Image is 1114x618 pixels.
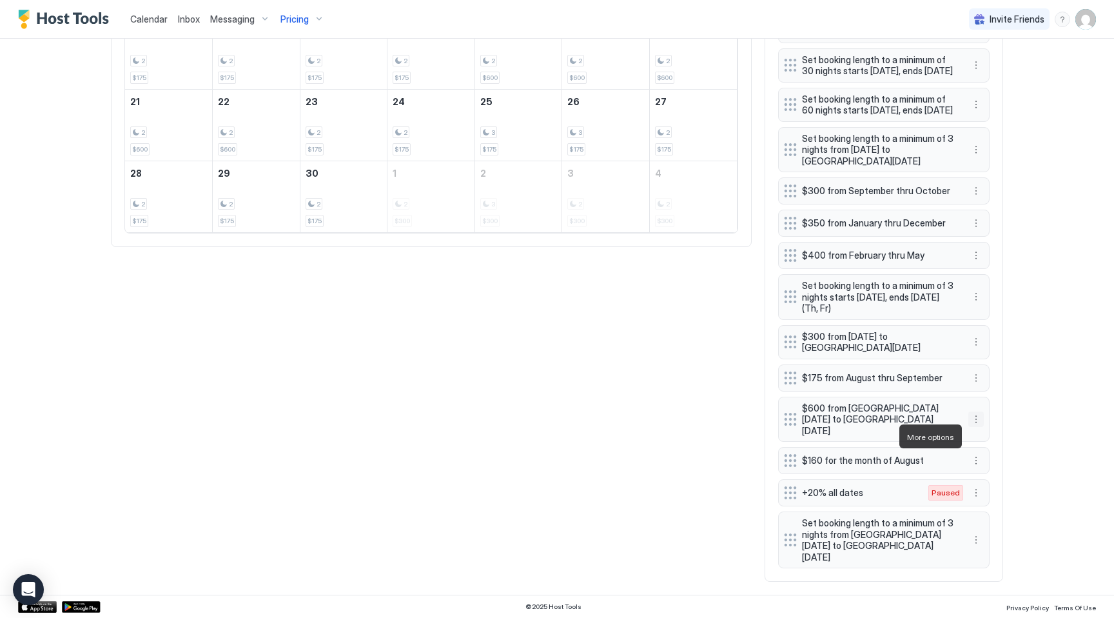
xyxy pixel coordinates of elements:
div: menu [968,248,984,263]
td: October 4, 2025 [649,161,737,232]
span: Calendar [130,14,168,25]
span: $175 from August thru September [802,372,955,384]
a: Inbox [178,12,200,26]
span: +20% all dates [802,487,915,499]
a: September 21, 2025 [125,90,212,114]
div: menu [968,289,984,304]
span: 24 [393,96,405,107]
span: Messaging [210,14,255,25]
span: More options [907,432,954,442]
span: Set booking length to a minimum of 3 nights from [GEOGRAPHIC_DATA][DATE] to [GEOGRAPHIC_DATA][DATE] [802,517,955,563]
span: $175 [220,217,234,225]
span: $400 from February thru May [802,250,955,261]
a: September 25, 2025 [475,90,562,114]
span: $350 from January thru December [802,217,955,229]
span: 2 [404,128,407,137]
a: Calendar [130,12,168,26]
div: menu [968,57,984,73]
button: More options [968,334,984,350]
span: $175 [569,145,583,154]
a: September 24, 2025 [387,90,474,114]
span: $600 from [GEOGRAPHIC_DATA][DATE] to [GEOGRAPHIC_DATA][DATE] [802,403,955,437]
button: More options [968,142,984,157]
span: Set booking length to a minimum of 60 nights starts [DATE], ends [DATE] [802,94,955,116]
button: More options [968,370,984,386]
span: $175 [395,145,409,154]
span: Paused [932,487,960,499]
div: menu [968,485,984,501]
button: More options [968,57,984,73]
span: $600 [132,145,148,154]
div: menu [968,97,984,112]
button: More options [968,453,984,468]
td: October 1, 2025 [387,161,475,232]
span: Invite Friends [990,14,1044,25]
td: September 25, 2025 [474,89,562,161]
div: menu [968,183,984,199]
a: September 14, 2025 [125,18,212,42]
span: 2 [229,200,233,208]
td: September 18, 2025 [474,17,562,89]
span: 2 [141,128,145,137]
div: menu [968,532,984,548]
div: User profile [1075,9,1096,30]
div: menu [968,453,984,468]
span: 3 [578,128,582,137]
button: More options [968,532,984,548]
span: Privacy Policy [1006,604,1049,612]
a: October 1, 2025 [387,161,474,185]
span: 25 [480,96,493,107]
button: More options [968,289,984,304]
span: 21 [130,96,140,107]
a: Google Play Store [62,601,101,613]
div: menu [1055,12,1070,27]
span: $600 [220,145,235,154]
td: September 24, 2025 [387,89,475,161]
span: 1 [393,168,396,179]
a: Terms Of Use [1054,600,1096,613]
span: $600 [569,74,585,82]
a: September 19, 2025 [562,18,649,42]
span: $175 [132,74,146,82]
td: September 30, 2025 [300,161,387,232]
span: 2 [404,57,407,65]
span: 2 [666,57,670,65]
td: September 14, 2025 [125,17,213,89]
td: September 16, 2025 [300,17,387,89]
a: Host Tools Logo [18,10,115,29]
span: $175 [220,74,234,82]
div: Open Intercom Messenger [13,574,44,605]
td: October 2, 2025 [474,161,562,232]
span: 3 [567,168,574,179]
a: September 23, 2025 [300,90,387,114]
div: menu [968,412,984,427]
span: $300 from [DATE] to [GEOGRAPHIC_DATA][DATE] [802,331,955,354]
span: 2 [229,128,233,137]
span: $175 [395,74,409,82]
a: September 30, 2025 [300,161,387,185]
span: Set booking length to a minimum of 30 nights starts [DATE], ends [DATE] [802,54,955,77]
td: October 3, 2025 [562,161,650,232]
span: Set booking length to a minimum of 3 nights starts [DATE], ends [DATE] (Th, Fr) [802,280,955,314]
span: $300 from September thru October [802,185,955,197]
span: 2 [141,57,145,65]
span: 30 [306,168,318,179]
a: September 15, 2025 [213,18,300,42]
a: September 17, 2025 [387,18,474,42]
span: Inbox [178,14,200,25]
button: More options [968,183,984,199]
a: September 26, 2025 [562,90,649,114]
td: September 21, 2025 [125,89,213,161]
a: October 4, 2025 [650,161,737,185]
span: 2 [491,57,495,65]
span: 2 [480,168,486,179]
span: 28 [130,168,142,179]
span: 2 [317,200,320,208]
span: Pricing [280,14,309,25]
span: $160 for the month of August [802,455,955,466]
td: September 20, 2025 [649,17,737,89]
span: 2 [317,57,320,65]
a: App Store [18,601,57,613]
span: 2 [229,57,233,65]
